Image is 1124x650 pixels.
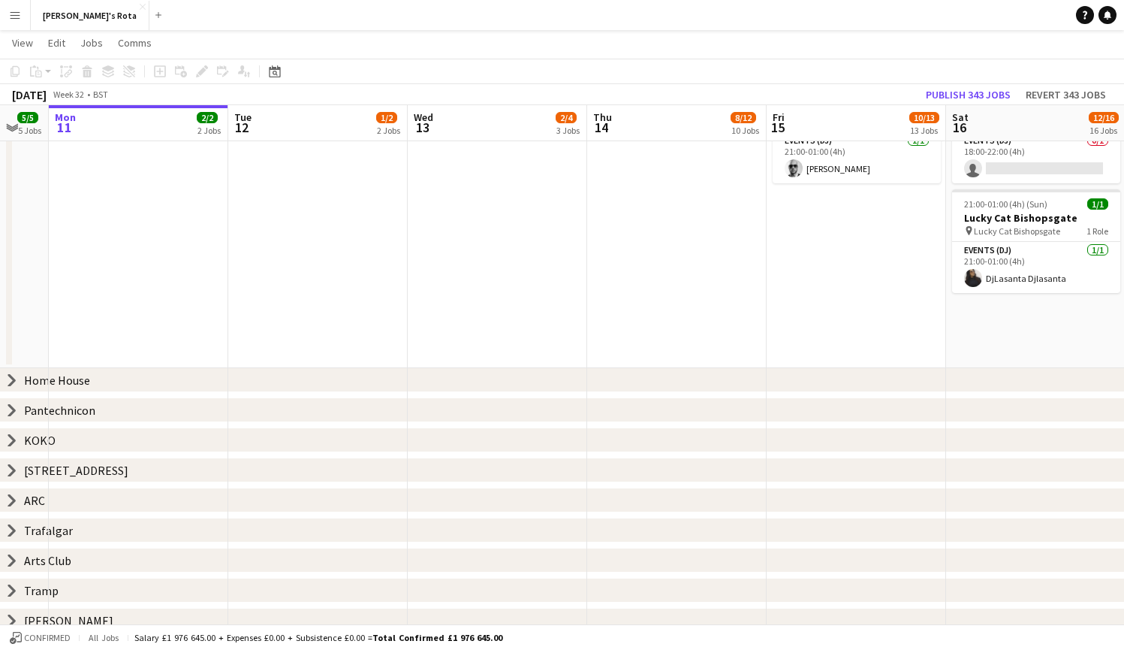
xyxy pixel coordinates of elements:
[50,89,87,100] span: Week 32
[8,630,73,646] button: Confirmed
[731,125,759,136] div: 10 Jobs
[80,36,103,50] span: Jobs
[974,225,1060,237] span: Lucky Cat Bishopsgate
[12,87,47,102] div: [DATE]
[24,553,71,568] div: Arts Club
[952,110,969,124] span: Sat
[118,36,152,50] span: Comms
[234,110,252,124] span: Tue
[1087,198,1108,210] span: 1/1
[950,119,969,136] span: 16
[773,132,941,183] app-card-role: Events (DJ)1/121:00-01:00 (4h)[PERSON_NAME]
[24,493,45,508] div: ARC
[197,112,218,123] span: 2/2
[53,119,76,136] span: 11
[197,125,221,136] div: 2 Jobs
[74,33,109,53] a: Jobs
[112,33,158,53] a: Comms
[952,132,1120,183] app-card-role: Events (DJ)0/118:00-22:00 (4h)
[1089,112,1119,123] span: 12/16
[770,119,785,136] span: 15
[24,523,73,538] div: Trafalgar
[24,403,95,418] div: Pantechnicon
[42,33,71,53] a: Edit
[12,36,33,50] span: View
[93,89,108,100] div: BST
[134,632,502,643] div: Salary £1 976 645.00 + Expenses £0.00 + Subsistence £0.00 =
[411,119,433,136] span: 13
[964,198,1047,210] span: 21:00-01:00 (4h) (Sun)
[24,373,90,388] div: Home House
[952,211,1120,225] h3: Lucky Cat Bishopsgate
[773,110,785,124] span: Fri
[24,613,113,628] div: [PERSON_NAME]
[55,110,76,124] span: Mon
[377,125,400,136] div: 2 Jobs
[24,633,71,643] span: Confirmed
[376,112,397,123] span: 1/2
[232,119,252,136] span: 12
[372,632,502,643] span: Total Confirmed £1 976 645.00
[556,112,577,123] span: 2/4
[24,463,128,478] div: [STREET_ADDRESS]
[952,242,1120,293] app-card-role: Events (DJ)1/121:00-01:00 (4h)DjLasanta Djlasanta
[1020,85,1112,104] button: Revert 343 jobs
[591,119,612,136] span: 14
[593,110,612,124] span: Thu
[6,33,39,53] a: View
[920,85,1017,104] button: Publish 343 jobs
[556,125,580,136] div: 3 Jobs
[1089,125,1118,136] div: 16 Jobs
[86,632,122,643] span: All jobs
[17,112,38,123] span: 5/5
[910,125,939,136] div: 13 Jobs
[952,189,1120,293] app-job-card: 21:00-01:00 (4h) (Sun)1/1Lucky Cat Bishopsgate Lucky Cat Bishopsgate1 RoleEvents (DJ)1/121:00-01:...
[1086,225,1108,237] span: 1 Role
[414,110,433,124] span: Wed
[18,125,41,136] div: 5 Jobs
[24,583,59,598] div: Tramp
[731,112,756,123] span: 8/12
[48,36,65,50] span: Edit
[909,112,939,123] span: 10/13
[31,1,149,30] button: [PERSON_NAME]'s Rota
[24,433,56,448] div: KOKO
